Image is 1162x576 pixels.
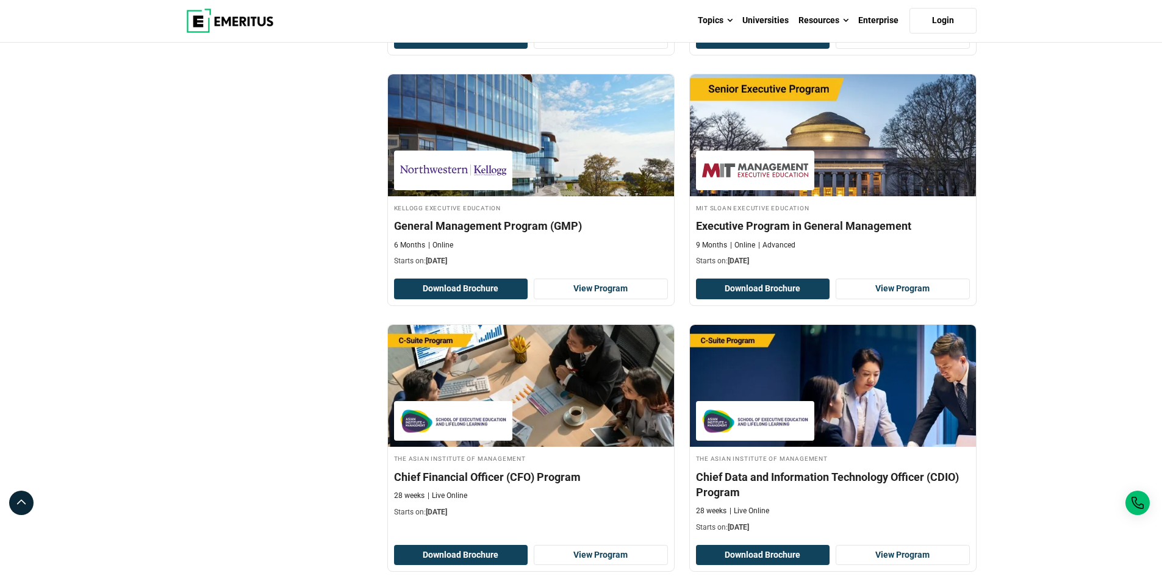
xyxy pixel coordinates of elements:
[428,240,453,251] p: Online
[836,279,970,299] a: View Program
[730,506,769,516] p: Live Online
[909,8,977,34] a: Login
[690,74,976,196] img: Executive Program in General Management | Online Entrepreneurship Course
[426,508,447,516] span: [DATE]
[394,202,668,213] h4: Kellogg Executive Education
[836,545,970,566] a: View Program
[394,507,668,517] p: Starts on:
[696,453,970,463] h4: The Asian Institute of Management
[730,240,755,251] p: Online
[696,240,727,251] p: 9 Months
[400,407,506,435] img: The Asian Institute of Management
[702,407,808,435] img: The Asian Institute of Management
[400,157,506,184] img: Kellogg Executive Education
[702,157,808,184] img: MIT Sloan Executive Education
[690,325,976,539] a: Leadership Course by The Asian Institute of Management - December 20, 2025 The Asian Institute of...
[428,491,467,501] p: Live Online
[690,74,976,273] a: Entrepreneurship Course by MIT Sloan Executive Education - December 17, 2025 MIT Sloan Executive ...
[534,279,668,299] a: View Program
[696,218,970,233] h4: Executive Program in General Management
[728,257,749,265] span: [DATE]
[696,469,970,500] h4: Chief Data and Information Technology Officer (CDIO) Program
[696,522,970,533] p: Starts on:
[388,74,674,273] a: Leadership Course by Kellogg Executive Education - December 17, 2025 Kellogg Executive Education ...
[394,256,668,266] p: Starts on:
[394,545,528,566] button: Download Brochure
[696,256,970,266] p: Starts on:
[394,218,668,233] h4: General Management Program (GMP)
[758,240,795,251] p: Advanced
[394,469,668,485] h4: Chief Financial Officer (CFO) Program
[388,325,674,524] a: Leadership Course by The Asian Institute of Management - December 19, 2025 The Asian Institute of...
[534,545,668,566] a: View Program
[690,325,976,447] img: Chief Data and Information Technology Officer (CDIO) Program | Online Leadership Course
[388,325,674,447] img: Chief Financial Officer (CFO) Program | Online Leadership Course
[696,202,970,213] h4: MIT Sloan Executive Education
[696,506,726,516] p: 28 weeks
[394,453,668,463] h4: The Asian Institute of Management
[394,491,425,501] p: 28 weeks
[728,523,749,532] span: [DATE]
[696,545,830,566] button: Download Brochure
[696,279,830,299] button: Download Brochure
[394,279,528,299] button: Download Brochure
[388,74,674,196] img: General Management Program (GMP) | Online Leadership Course
[426,257,447,265] span: [DATE]
[394,240,425,251] p: 6 Months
